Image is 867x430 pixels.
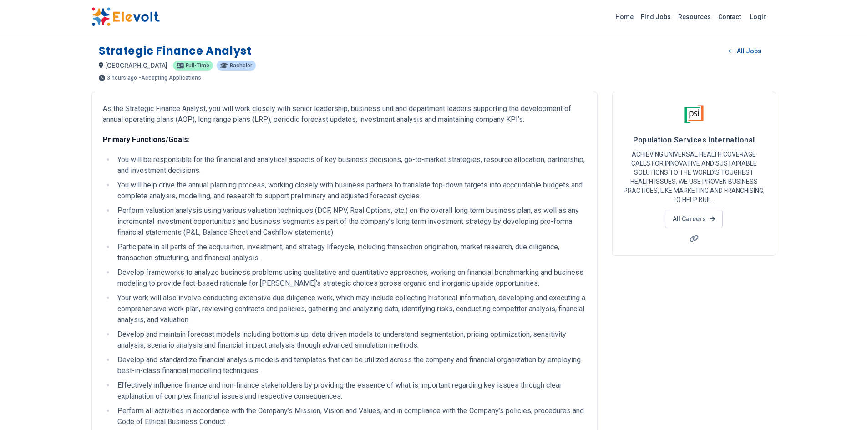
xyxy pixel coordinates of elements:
[612,10,637,24] a: Home
[633,136,755,144] span: Population Services International
[103,103,586,125] p: As the Strategic Finance Analyst, you will work closely with senior leadership, business unit and...
[624,150,765,204] p: ACHIEVING UNIVERSAL HEALTH COVERAGE CALLS FOR INNOVATIVE AND SUSTAINABLE SOLUTIONS TO THE WORLD’S...
[683,103,705,126] img: Population Services International
[115,380,586,402] li: Effectively influence finance and non-finance stakeholders by providing the essence of what is im...
[115,154,586,176] li: You will be responsible for the financial and analytical aspects of key business decisions, go-to...
[115,180,586,202] li: You will help drive the annual planning process, working closely with business partners to transl...
[612,267,776,394] iframe: Advertisement
[230,63,252,68] span: Bachelor
[715,10,745,24] a: Contact
[674,10,715,24] a: Resources
[91,7,160,26] img: Elevolt
[115,267,586,289] li: Develop frameworks to analyze business problems using qualitative and quantitative approaches, wo...
[721,44,768,58] a: All Jobs
[115,242,586,263] li: Participate in all parts of the acquisition, investment, and strategy lifecycle, including transa...
[637,10,674,24] a: Find Jobs
[105,62,167,69] span: [GEOGRAPHIC_DATA]
[103,135,190,144] strong: Primary Functions/Goals:
[115,293,586,325] li: Your work will also involve conducting extensive due diligence work, which may include collecting...
[115,354,586,376] li: Develop and standardize financial analysis models and templates that can be utilized across the c...
[99,44,252,58] h1: Strategic Finance Analyst
[186,63,209,68] span: Full-time
[107,75,137,81] span: 3 hours ago
[115,405,586,427] li: Perform all activities in accordance with the Company’s Mission, Vision and Values, and in compli...
[745,8,772,26] a: Login
[139,75,201,81] p: - Accepting Applications
[115,329,586,351] li: Develop and maintain forecast models including bottoms up, data driven models to understand segme...
[665,210,723,228] a: All Careers
[115,205,586,238] li: Perform valuation analysis using various valuation techniques (DCF, NPV, Real Options, etc.) on t...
